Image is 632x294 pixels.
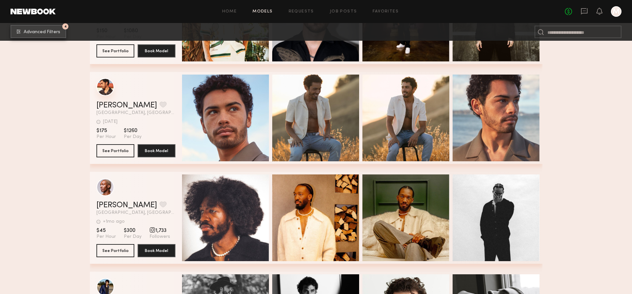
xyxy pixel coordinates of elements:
span: 4 [64,25,67,28]
a: M [611,6,621,17]
button: 4Advanced Filters [11,25,66,38]
a: Favorites [373,10,399,14]
span: Per Day [124,134,142,140]
span: $1260 [124,127,142,134]
span: Advanced Filters [24,30,60,34]
button: Book Model [138,244,175,257]
span: 1,733 [149,227,170,234]
button: Book Model [138,44,175,57]
a: Requests [289,10,314,14]
span: Per Hour [96,234,116,240]
div: +1mo ago [103,219,125,224]
a: [PERSON_NAME] [96,201,157,209]
a: Models [252,10,273,14]
button: See Portfolio [96,44,134,57]
span: Per Day [124,234,142,240]
a: [PERSON_NAME] [96,102,157,109]
span: Followers [149,234,170,240]
a: Home [222,10,237,14]
span: $175 [96,127,116,134]
span: $300 [124,227,142,234]
button: Book Model [138,144,175,157]
span: [GEOGRAPHIC_DATA], [GEOGRAPHIC_DATA] [96,211,175,215]
span: [GEOGRAPHIC_DATA], [GEOGRAPHIC_DATA] [96,111,175,115]
button: See Portfolio [96,244,134,257]
a: Job Posts [330,10,357,14]
div: [DATE] [103,120,118,124]
span: Per Hour [96,134,116,140]
button: See Portfolio [96,144,134,157]
span: $45 [96,227,116,234]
